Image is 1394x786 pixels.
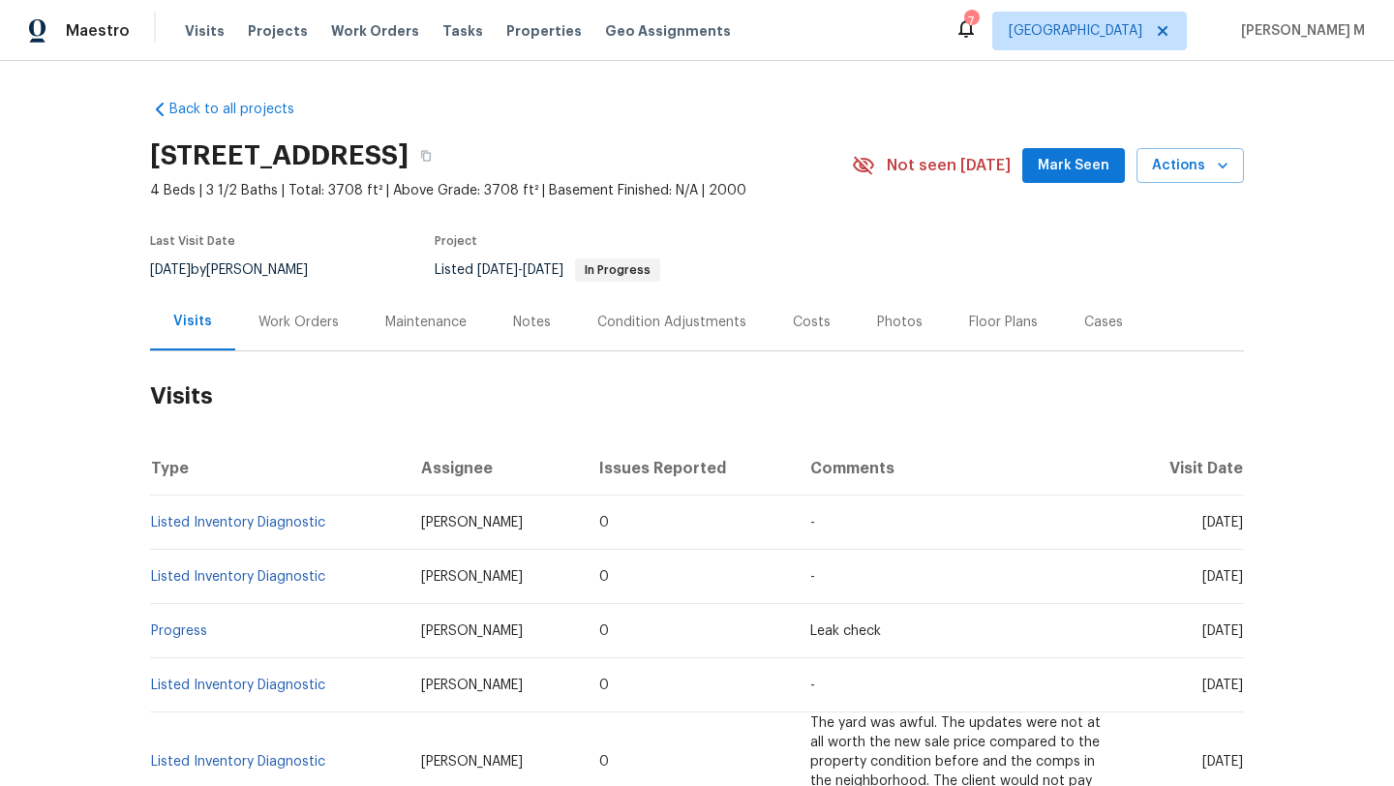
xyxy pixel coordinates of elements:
span: 0 [599,624,609,638]
span: 4 Beds | 3 1/2 Baths | Total: 3708 ft² | Above Grade: 3708 ft² | Basement Finished: N/A | 2000 [150,181,852,200]
span: 0 [599,516,609,529]
span: [DATE] [1202,516,1243,529]
span: 0 [599,679,609,692]
span: Last Visit Date [150,235,235,247]
th: Type [150,441,406,496]
a: Back to all projects [150,100,336,119]
span: Listed [435,263,660,277]
span: - [477,263,563,277]
span: Project [435,235,477,247]
span: Properties [506,21,582,41]
span: - [810,679,815,692]
span: [DATE] [523,263,563,277]
span: Geo Assignments [605,21,731,41]
span: Projects [248,21,308,41]
span: [PERSON_NAME] [421,570,523,584]
th: Visit Date [1123,441,1244,496]
a: Listed Inventory Diagnostic [151,679,325,692]
a: Listed Inventory Diagnostic [151,570,325,584]
a: Progress [151,624,207,638]
span: [DATE] [477,263,518,277]
span: [PERSON_NAME] [421,755,523,769]
span: Actions [1152,154,1228,178]
button: Copy Address [409,138,443,173]
span: [DATE] [150,263,191,277]
div: Photos [877,313,923,332]
span: [DATE] [1202,755,1243,769]
span: 0 [599,570,609,584]
span: - [810,516,815,529]
div: 7 [964,12,978,31]
span: - [810,570,815,584]
span: Visits [185,21,225,41]
div: Condition Adjustments [597,313,746,332]
h2: [STREET_ADDRESS] [150,146,409,166]
span: [DATE] [1202,679,1243,692]
div: Costs [793,313,831,332]
button: Actions [1136,148,1244,184]
button: Mark Seen [1022,148,1125,184]
div: by [PERSON_NAME] [150,258,331,282]
span: In Progress [577,264,658,276]
div: Notes [513,313,551,332]
span: [DATE] [1202,570,1243,584]
span: Maestro [66,21,130,41]
span: [DATE] [1202,624,1243,638]
th: Issues Reported [584,441,796,496]
div: Floor Plans [969,313,1038,332]
span: [PERSON_NAME] [421,679,523,692]
a: Listed Inventory Diagnostic [151,516,325,529]
span: [GEOGRAPHIC_DATA] [1009,21,1142,41]
span: [PERSON_NAME] M [1233,21,1365,41]
div: Work Orders [258,313,339,332]
span: Not seen [DATE] [887,156,1011,175]
h2: Visits [150,351,1244,441]
th: Assignee [406,441,584,496]
div: Maintenance [385,313,467,332]
th: Comments [795,441,1123,496]
div: Cases [1084,313,1123,332]
span: Mark Seen [1038,154,1109,178]
span: [PERSON_NAME] [421,624,523,638]
span: 0 [599,755,609,769]
span: Tasks [442,24,483,38]
div: Visits [173,312,212,331]
span: Work Orders [331,21,419,41]
span: [PERSON_NAME] [421,516,523,529]
span: Leak check [810,624,881,638]
a: Listed Inventory Diagnostic [151,755,325,769]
